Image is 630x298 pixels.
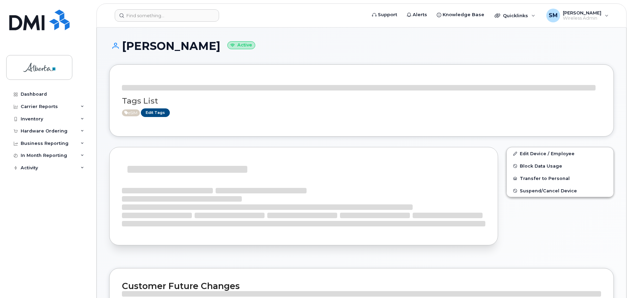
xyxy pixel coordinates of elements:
h1: [PERSON_NAME] [109,40,614,52]
a: Edit Device / Employee [507,147,613,160]
h2: Customer Future Changes [122,281,601,291]
button: Suspend/Cancel Device [507,184,613,197]
span: Suspend/Cancel Device [520,188,577,193]
button: Transfer to Personal [507,172,613,184]
small: Active [227,41,255,49]
a: Edit Tags [141,108,170,117]
button: Block Data Usage [507,160,613,172]
h3: Tags List [122,97,601,105]
span: Active [122,109,140,116]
